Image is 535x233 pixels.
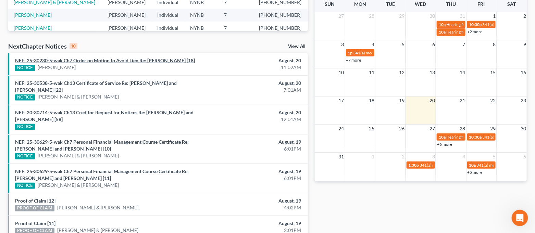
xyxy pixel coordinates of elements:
[11,31,98,43] b: 🚨 PACER Multi-Factor Authentication Now Required 🚨
[523,40,527,49] span: 9
[38,64,76,71] a: [PERSON_NAME]
[338,125,345,133] span: 24
[429,125,436,133] span: 27
[15,80,177,93] a: NEF: 25-30538-5-wak Ch13 Certificate of Service Re: [PERSON_NAME] and [PERSON_NAME] [22]
[429,96,436,105] span: 20
[420,163,486,168] span: 341(a) meeting for [PERSON_NAME]
[11,125,102,151] i: We use the Salesforce Authenticator app for MFA at NextChapter and other users are reporting the ...
[210,64,301,71] div: 11:02AM
[210,168,301,175] div: August, 19
[446,29,500,35] span: Hearing for [PERSON_NAME]
[492,40,496,49] span: 8
[210,197,301,204] div: August, 19
[15,139,189,152] a: NEF: 25-30629-5-wak Ch7 Personal Financial Management Course Certificate Re: [PERSON_NAME] and [P...
[210,220,301,227] div: August, 19
[459,96,466,105] span: 21
[15,109,194,122] a: NEF: 20-30714-5-wak Ch13 Creditor Request for Notices Re: [PERSON_NAME] and [PERSON_NAME] [58]
[507,1,516,7] span: Sat
[415,1,426,7] span: Wed
[15,205,54,211] div: PROOF OF CLAIM
[15,220,55,226] a: Proof of Claim [11]
[429,68,436,77] span: 13
[253,22,308,34] td: [PHONE_NUMBER]
[469,163,476,168] span: 10a
[102,22,152,34] td: [PERSON_NAME]
[489,125,496,133] span: 29
[338,96,345,105] span: 17
[468,29,483,34] a: +2 more
[210,139,301,145] div: August, 19
[11,48,107,74] div: Starting [DATE], PACER requires Multi-Factor Authentication (MFA) for all filers in select distri...
[11,115,51,121] a: Learn More Here
[520,125,527,133] span: 30
[368,12,375,20] span: 28
[38,93,119,100] a: [PERSON_NAME] & [PERSON_NAME]
[107,3,120,16] button: Home
[368,68,375,77] span: 11
[432,40,436,49] span: 6
[57,204,139,211] a: [PERSON_NAME] & [PERSON_NAME]
[523,12,527,20] span: 2
[102,9,152,22] td: [PERSON_NAME]
[409,163,419,168] span: 1:30p
[11,161,65,165] div: [PERSON_NAME] • [DATE]
[520,68,527,77] span: 16
[469,22,482,27] span: 10:30a
[288,44,305,49] a: View All
[462,153,466,161] span: 4
[489,96,496,105] span: 22
[348,50,353,55] span: 1p
[462,40,466,49] span: 7
[22,181,27,186] button: Gif picker
[338,153,345,161] span: 31
[371,153,375,161] span: 1
[478,1,485,7] span: Fri
[15,198,55,204] a: Proof of Claim [12]
[459,12,466,20] span: 31
[210,57,301,64] div: August, 20
[492,153,496,161] span: 5
[117,178,128,189] button: Send a message…
[11,78,107,112] div: Please be sure to enable MFA in your PACER account settings. Once enabled, you will have to enter...
[399,125,406,133] span: 26
[33,181,38,186] button: Upload attachment
[5,27,132,174] div: Emma says…
[219,9,254,22] td: 7
[210,109,301,116] div: August, 20
[459,125,466,133] span: 28
[33,3,78,9] h1: [PERSON_NAME]
[432,153,436,161] span: 3
[439,29,446,35] span: 10a
[70,43,77,49] div: 10
[15,94,35,101] div: NOTICE
[15,57,195,63] a: NEF: 25-30230-5-wak Ch7 Order on Motion to Avoid Lien Re: [PERSON_NAME] [18]
[446,22,501,27] span: Hearing for [PERSON_NAME].
[42,92,69,97] b: 2 minutes
[185,9,219,22] td: NYNB
[429,12,436,20] span: 30
[185,22,219,34] td: NYNB
[439,134,446,140] span: 10a
[210,175,301,182] div: 6:01PM
[14,25,52,31] a: [PERSON_NAME]
[11,181,16,186] button: Emoji picker
[437,142,452,147] a: +6 more
[371,40,375,49] span: 4
[489,68,496,77] span: 15
[459,68,466,77] span: 14
[210,145,301,152] div: 6:01PM
[399,96,406,105] span: 19
[15,153,35,159] div: NOTICE
[399,68,406,77] span: 12
[38,182,119,189] a: [PERSON_NAME] & [PERSON_NAME]
[210,87,301,93] div: 7:01AM
[8,42,77,50] div: NextChapter Notices
[353,50,456,55] span: 341(a) meeting for [PERSON_NAME] & [PERSON_NAME]
[492,12,496,20] span: 1
[14,12,52,18] a: [PERSON_NAME]
[368,125,375,133] span: 25
[219,22,254,34] td: 7
[512,210,528,226] iframe: Intercom live chat
[5,27,112,159] div: 🚨 PACER Multi-Factor Authentication Now Required 🚨Starting [DATE], PACER requires Multi-Factor Au...
[401,40,406,49] span: 5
